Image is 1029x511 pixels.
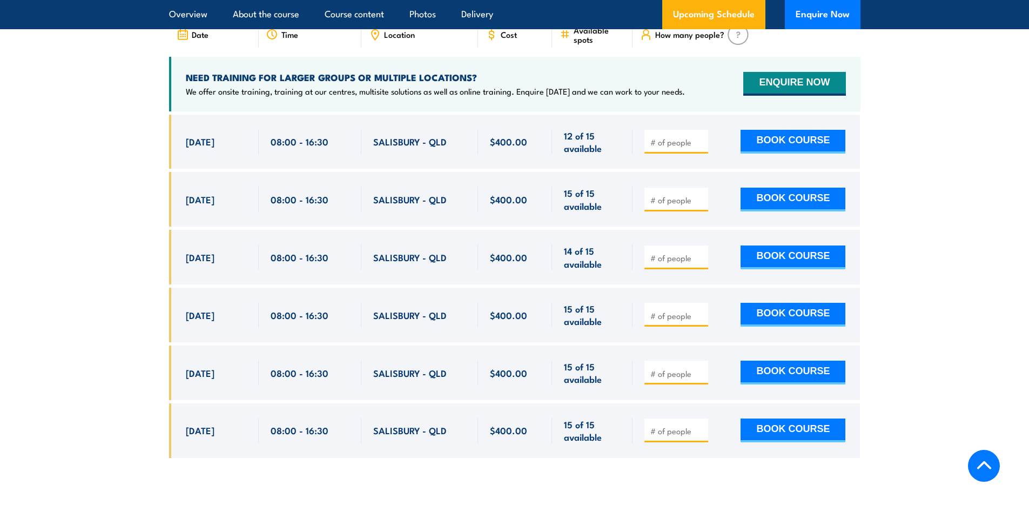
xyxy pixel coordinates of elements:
input: # of people [650,368,704,379]
h4: NEED TRAINING FOR LARGER GROUPS OR MULTIPLE LOCATIONS? [186,71,685,83]
button: BOOK COURSE [741,245,845,269]
span: Location [384,30,415,39]
span: 15 of 15 available [564,360,621,386]
span: 08:00 - 16:30 [271,367,328,379]
span: 08:00 - 16:30 [271,193,328,205]
span: Date [192,30,209,39]
span: $400.00 [490,193,527,205]
button: BOOK COURSE [741,130,845,154]
span: [DATE] [186,135,214,148]
button: BOOK COURSE [741,361,845,384]
span: Time [281,30,298,39]
span: 08:00 - 16:30 [271,251,328,263]
span: SALISBURY - QLD [373,309,447,321]
span: [DATE] [186,193,214,205]
span: $400.00 [490,309,527,321]
span: $400.00 [490,251,527,263]
span: 08:00 - 16:30 [271,135,328,148]
span: SALISBURY - QLD [373,193,447,205]
span: Available spots [574,25,625,44]
input: # of people [650,310,704,321]
span: 12 of 15 available [564,129,621,155]
span: $400.00 [490,135,527,148]
input: # of people [650,195,704,205]
span: [DATE] [186,424,214,436]
span: 08:00 - 16:30 [271,309,328,321]
input: # of people [650,426,704,436]
span: [DATE] [186,251,214,263]
button: ENQUIRE NOW [743,72,845,96]
span: Cost [501,30,517,39]
span: [DATE] [186,367,214,379]
span: 14 of 15 available [564,244,621,270]
p: We offer onsite training, training at our centres, multisite solutions as well as online training... [186,86,685,97]
span: $400.00 [490,424,527,436]
span: SALISBURY - QLD [373,367,447,379]
span: 15 of 15 available [564,418,621,443]
span: 15 of 15 available [564,187,621,212]
input: # of people [650,137,704,148]
span: SALISBURY - QLD [373,424,447,436]
span: [DATE] [186,309,214,321]
span: 15 of 15 available [564,302,621,328]
span: $400.00 [490,367,527,379]
span: SALISBURY - QLD [373,251,447,263]
button: BOOK COURSE [741,419,845,442]
button: BOOK COURSE [741,303,845,327]
span: How many people? [655,30,724,39]
span: SALISBURY - QLD [373,135,447,148]
input: # of people [650,253,704,263]
button: BOOK COURSE [741,188,845,211]
span: 08:00 - 16:30 [271,424,328,436]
